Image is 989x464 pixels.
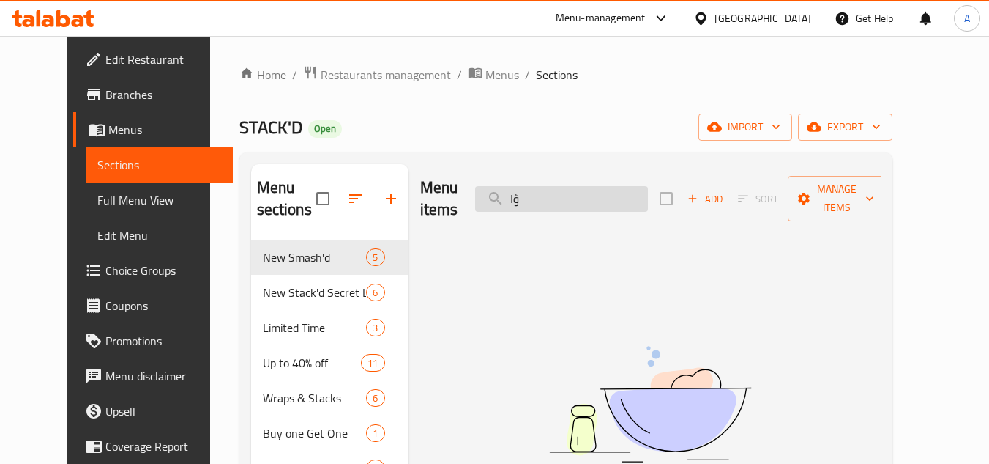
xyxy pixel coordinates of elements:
span: Limited Time [263,319,367,336]
span: New Stack'd Secret Line [263,284,367,301]
nav: breadcrumb [239,65,892,84]
div: New Stack'd Secret Line6 [251,275,408,310]
span: Menus [108,121,221,139]
span: STACK'D [239,111,302,144]
span: 6 [367,286,384,300]
div: [GEOGRAPHIC_DATA] [714,10,811,26]
a: Menu disclaimer [73,358,233,394]
a: Restaurants management [303,65,451,84]
span: Menus [485,66,519,84]
button: import [698,114,792,141]
span: 6 [367,391,384,405]
span: export [810,118,881,136]
span: Sort sections [338,181,373,216]
div: Open [308,120,342,138]
span: Coverage Report [105,438,221,455]
span: Open [308,122,342,135]
div: items [366,424,384,442]
span: import [710,118,780,136]
span: Select section first [728,188,788,210]
button: Add section [373,181,408,216]
a: Choice Groups [73,253,233,288]
li: / [525,66,530,84]
a: Edit Menu [86,218,233,253]
span: A [964,10,970,26]
div: New Smash'd5 [251,240,408,275]
div: items [366,389,384,407]
div: Menu-management [556,10,646,27]
span: Choice Groups [105,262,221,279]
a: Edit Restaurant [73,42,233,77]
a: Sections [86,147,233,183]
a: Upsell [73,394,233,429]
span: Up to 40% off [263,354,362,372]
div: Up to 40% off11 [251,345,408,380]
div: items [361,354,384,372]
div: Buy one Get One1 [251,416,408,451]
div: items [366,248,384,266]
span: Sections [536,66,578,84]
button: Manage items [788,176,886,221]
span: Upsell [105,402,221,420]
span: Full Menu View [97,191,221,209]
a: Home [239,66,286,84]
a: Coupons [73,288,233,323]
span: Add [685,191,725,207]
div: Wraps & Stacks6 [251,380,408,416]
div: items [366,319,384,336]
span: Menu disclaimer [105,367,221,385]
span: Edit Menu [97,227,221,244]
span: Buy one Get One [263,424,367,442]
span: Promotions [105,332,221,350]
a: Menus [73,112,233,147]
a: Menus [468,65,519,84]
span: Coupons [105,297,221,314]
span: 11 [362,356,384,370]
div: items [366,284,384,301]
li: / [292,66,297,84]
div: Limited Time3 [251,310,408,345]
input: search [475,186,648,212]
h2: Menu sections [257,177,316,221]
span: 1 [367,427,384,441]
button: Add [682,188,728,210]
span: Manage items [799,180,874,217]
span: Edit Restaurant [105,51,221,68]
a: Full Menu View [86,183,233,218]
span: Add item [682,188,728,210]
span: 3 [367,321,384,335]
span: 5 [367,251,384,265]
a: Branches [73,77,233,112]
button: export [798,114,892,141]
a: Coverage Report [73,429,233,464]
h2: Menu items [420,177,458,221]
span: Restaurants management [321,66,451,84]
span: Sections [97,156,221,174]
span: Branches [105,86,221,103]
a: Promotions [73,323,233,358]
span: Wraps & Stacks [263,389,367,407]
span: Select all sections [307,183,338,214]
li: / [457,66,462,84]
span: New Smash'd [263,248,367,266]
